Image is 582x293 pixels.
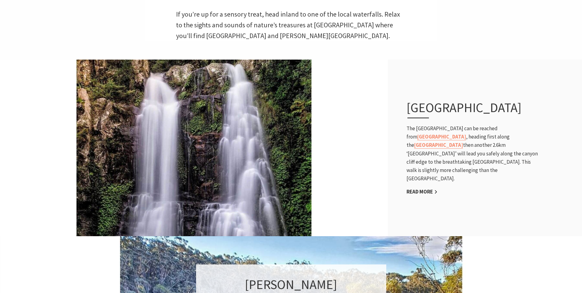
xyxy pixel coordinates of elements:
[407,124,542,183] p: The [GEOGRAPHIC_DATA] can be reached from , heading first along the then another 2.6km ‘[GEOGRAPH...
[417,133,466,140] a: [GEOGRAPHIC_DATA]
[176,9,406,41] p: If you’re up for a sensory treat, head inland to one of the local waterfalls. Relax to the sights...
[407,188,437,195] a: Read More
[414,142,463,149] a: [GEOGRAPHIC_DATA]
[407,100,528,118] h3: [GEOGRAPHIC_DATA]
